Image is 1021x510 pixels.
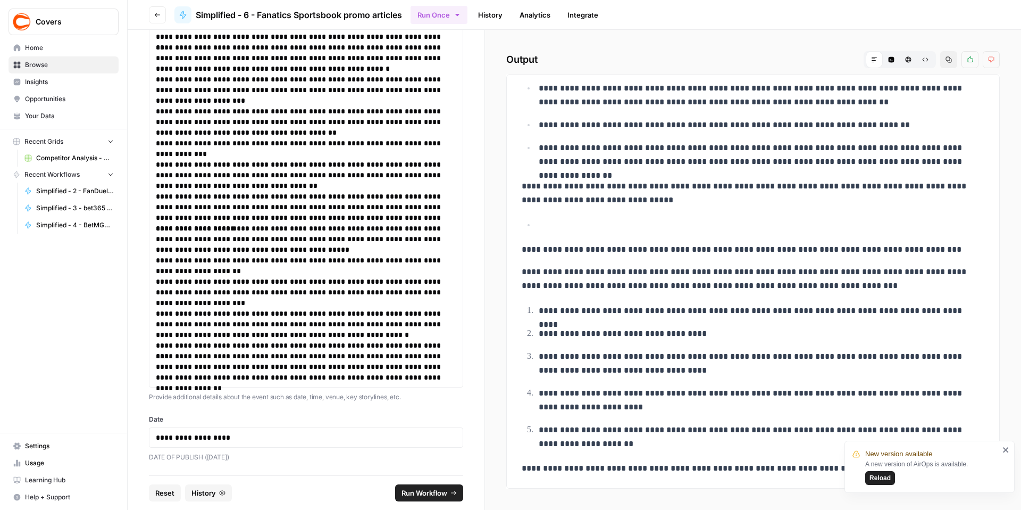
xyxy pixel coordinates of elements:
[865,449,932,459] span: New version available
[395,484,463,501] button: Run Workflow
[865,471,895,485] button: Reload
[9,56,119,73] a: Browse
[36,220,114,230] span: Simplified - 4 - BetMGM bonus code articles
[25,111,114,121] span: Your Data
[36,203,114,213] span: Simplified - 3 - bet365 bonus code articles
[9,489,119,506] button: Help + Support
[865,459,999,485] div: A new version of AirOps is available.
[155,488,174,498] span: Reset
[149,415,463,424] label: Date
[506,51,1000,68] h2: Output
[36,17,100,27] span: Covers
[472,6,509,23] a: History
[149,484,181,501] button: Reset
[9,134,119,150] button: Recent Grids
[9,472,119,489] a: Learning Hub
[24,170,80,179] span: Recent Workflows
[20,150,119,167] a: Competitor Analysis - URL Specific Grid
[25,77,114,87] span: Insights
[196,9,402,21] span: Simplified - 6 - Fanatics Sportsbook promo articles
[401,488,447,498] span: Run Workflow
[9,73,119,91] a: Insights
[9,167,119,183] button: Recent Workflows
[25,492,114,502] span: Help + Support
[149,452,463,463] p: DATE OF PUBLISH ([DATE])
[25,475,114,485] span: Learning Hub
[36,153,114,163] span: Competitor Analysis - URL Specific Grid
[12,12,31,31] img: Covers Logo
[185,484,232,501] button: History
[25,60,114,70] span: Browse
[9,438,119,455] a: Settings
[20,217,119,234] a: Simplified - 4 - BetMGM bonus code articles
[149,392,463,402] p: Provide additional details about the event such as date, time, venue, key storylines, etc.
[24,137,63,146] span: Recent Grids
[25,441,114,451] span: Settings
[561,6,605,23] a: Integrate
[9,9,119,35] button: Workspace: Covers
[36,186,114,196] span: Simplified - 2 - FanDuel promo code articles
[191,488,216,498] span: History
[25,458,114,468] span: Usage
[1002,446,1010,454] button: close
[513,6,557,23] a: Analytics
[20,200,119,217] a: Simplified - 3 - bet365 bonus code articles
[869,473,891,483] span: Reload
[25,94,114,104] span: Opportunities
[9,108,119,125] a: Your Data
[20,183,119,200] a: Simplified - 2 - FanDuel promo code articles
[9,455,119,472] a: Usage
[9,91,119,108] a: Opportunities
[411,6,467,24] button: Run Once
[9,39,119,56] a: Home
[25,43,114,53] span: Home
[174,6,402,23] a: Simplified - 6 - Fanatics Sportsbook promo articles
